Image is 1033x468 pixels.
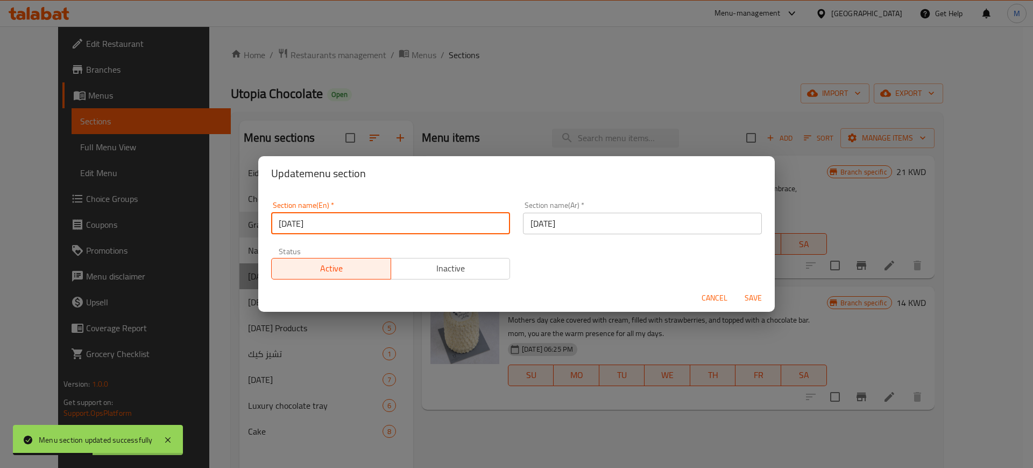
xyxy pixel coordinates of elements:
button: Active [271,258,391,280]
span: Inactive [395,261,506,276]
button: Inactive [391,258,511,280]
button: Cancel [697,288,732,308]
span: Active [276,261,387,276]
div: Menu section updated successfully [39,434,153,446]
button: Save [736,288,770,308]
span: Save [740,291,766,305]
input: Please enter section name(en) [271,213,510,234]
span: Cancel [702,291,727,305]
input: Please enter section name(ar) [523,213,762,234]
h2: Update menu section [271,165,762,182]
